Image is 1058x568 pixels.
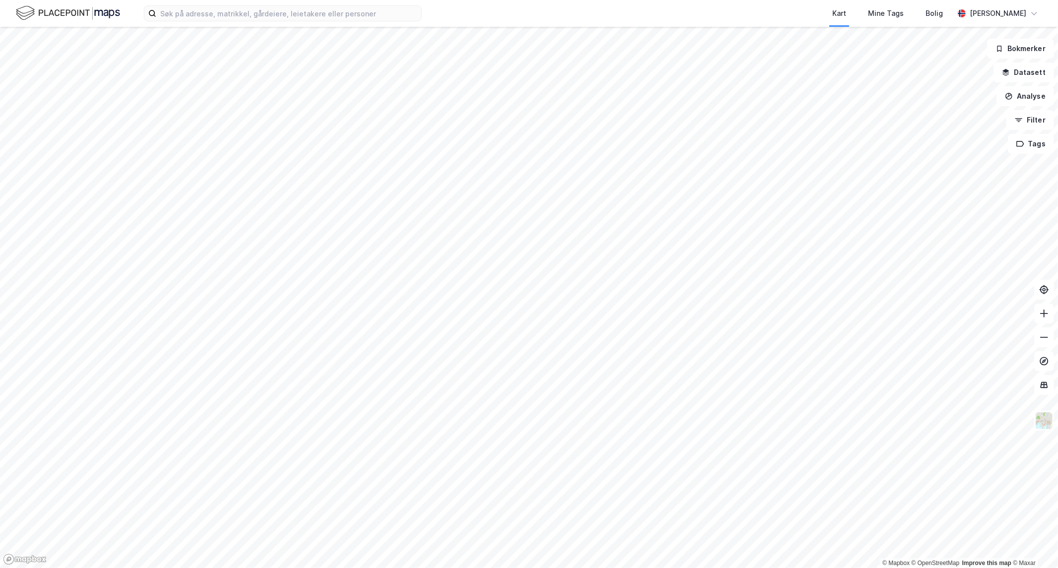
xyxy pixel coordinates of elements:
button: Filter [1006,110,1054,130]
img: Z [1035,411,1054,430]
div: Kart [832,7,846,19]
div: Bolig [926,7,943,19]
a: Mapbox [882,560,910,567]
button: Tags [1008,134,1054,154]
a: Improve this map [962,560,1011,567]
a: OpenStreetMap [912,560,960,567]
div: Kontrollprogram for chat [1008,520,1058,568]
button: Analyse [996,86,1054,106]
input: Søk på adresse, matrikkel, gårdeiere, leietakere eller personer [156,6,421,21]
img: logo.f888ab2527a4732fd821a326f86c7f29.svg [16,4,120,22]
iframe: Chat Widget [1008,520,1058,568]
a: Mapbox homepage [3,554,47,565]
button: Datasett [994,63,1054,82]
div: [PERSON_NAME] [970,7,1026,19]
div: Mine Tags [868,7,904,19]
button: Bokmerker [987,39,1054,59]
